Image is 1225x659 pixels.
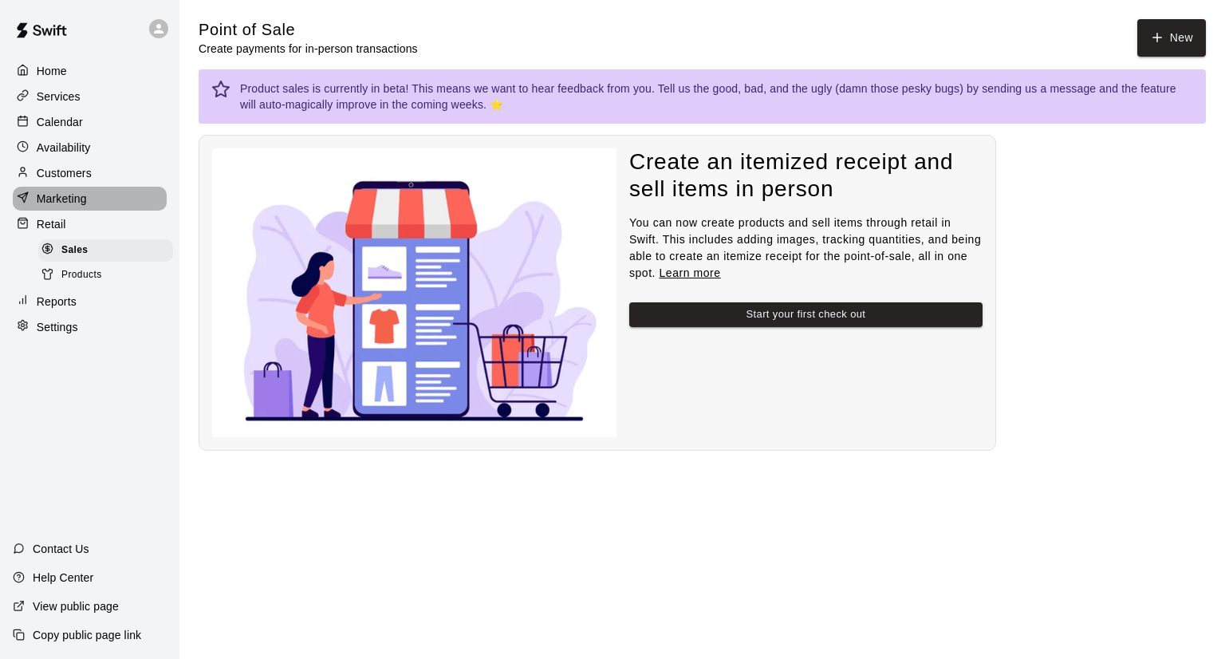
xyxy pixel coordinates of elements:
[629,216,981,279] span: You can now create products and sell items through retail in Swift. This includes adding images, ...
[629,302,983,327] button: Start your first check out
[199,41,418,57] p: Create payments for in-person transactions
[38,239,173,262] div: Sales
[37,191,87,207] p: Marketing
[13,110,167,134] a: Calendar
[33,570,93,586] p: Help Center
[13,85,167,109] a: Services
[629,148,983,203] h4: Create an itemized receipt and sell items in person
[37,216,66,232] p: Retail
[13,187,167,211] a: Marketing
[212,148,616,437] img: Nothing to see here
[13,290,167,314] a: Reports
[61,243,88,258] span: Sales
[199,19,418,41] h5: Point of Sale
[37,140,91,156] p: Availability
[38,262,179,287] a: Products
[61,267,102,283] span: Products
[13,136,167,160] a: Availability
[37,114,83,130] p: Calendar
[13,212,167,236] a: Retail
[33,541,89,557] p: Contact Us
[37,319,78,335] p: Settings
[37,63,67,79] p: Home
[33,598,119,614] p: View public page
[37,165,92,181] p: Customers
[13,315,167,339] a: Settings
[240,74,1193,119] div: Product sales is currently in beta! This means we want to hear feedback from you. Tell us the goo...
[13,59,167,83] a: Home
[38,264,173,286] div: Products
[982,82,1096,95] a: sending us a message
[38,238,179,262] a: Sales
[659,266,720,279] a: Learn more
[33,627,141,643] p: Copy public page link
[1137,19,1206,57] button: New
[13,161,167,185] a: Customers
[37,294,77,310] p: Reports
[37,89,81,105] p: Services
